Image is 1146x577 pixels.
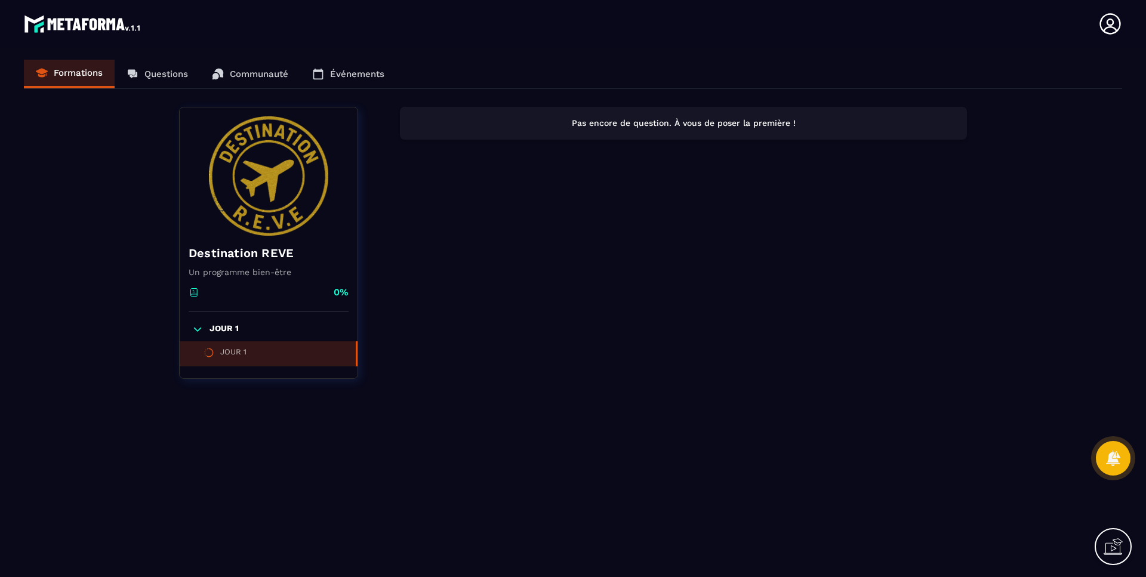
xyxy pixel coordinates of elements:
[24,12,142,36] img: logo
[411,118,956,129] p: Pas encore de question. À vous de poser la première !
[334,286,349,299] p: 0%
[210,323,239,335] p: JOUR 1
[189,245,349,261] h4: Destination REVE
[189,267,349,277] p: Un programme bien-être
[189,116,349,236] img: banner
[220,347,247,360] div: JOUR 1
